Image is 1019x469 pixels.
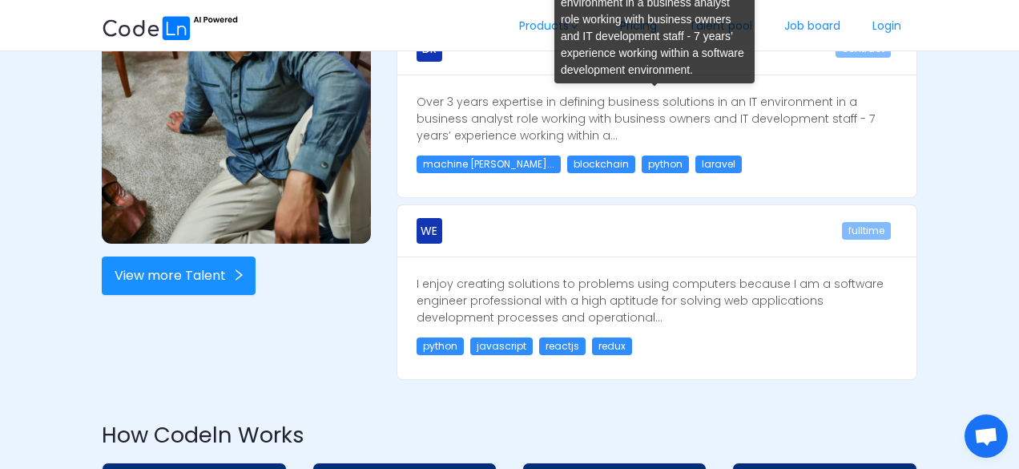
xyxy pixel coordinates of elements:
span: I enjoy creating solutions to problems using computers because I am a software engineer professio... [417,276,884,325]
span: javascript [470,338,533,355]
span: blockchain [567,156,635,173]
span: fulltime [842,222,891,240]
span: Over 3 years expertise in defining business solutions in an IT environment in a business analyst ... [417,94,875,144]
span: redux [592,338,632,355]
span: reactjs [539,338,586,355]
button: View more Talenticon: right [102,257,256,295]
span: WE [421,218,437,244]
span: python [417,338,464,355]
span: machine [PERSON_NAME]... [417,156,561,173]
h2: How Codeln Works [102,419,917,452]
span: python [642,156,689,173]
div: Open chat [965,414,1008,458]
a: View more Talenticon: right [102,244,370,295]
img: ai.87e98a1d.svg [102,14,238,40]
span: laravel [695,156,742,173]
